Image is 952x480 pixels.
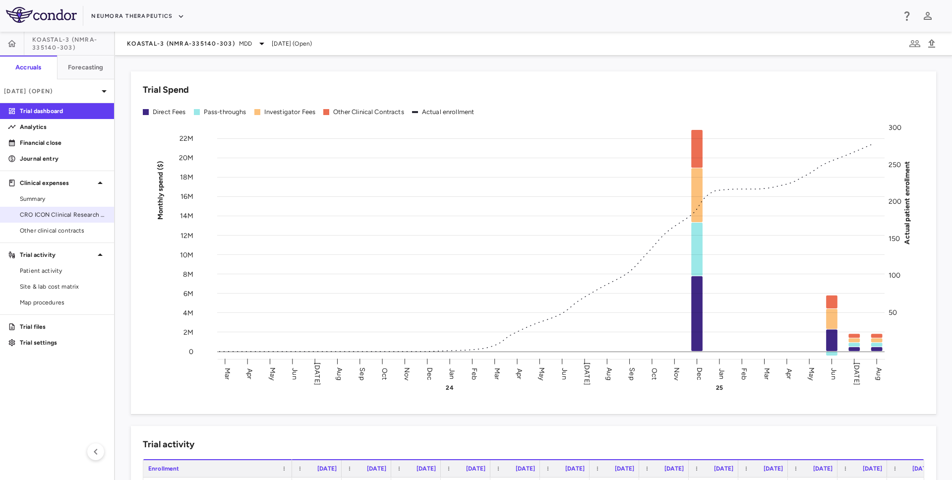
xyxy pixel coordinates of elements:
text: May [807,367,816,380]
h6: Accruals [15,63,41,72]
tspan: 10M [180,250,193,259]
text: Apr [785,368,793,379]
p: Clinical expenses [20,179,94,187]
text: Aug [875,367,883,380]
span: [DATE] [516,465,535,472]
text: [DATE] [852,362,861,385]
text: Oct [650,367,658,379]
span: Other clinical contracts [20,226,106,235]
div: Direct Fees [153,108,186,117]
text: Jun [291,368,299,379]
text: May [537,367,546,380]
text: Apr [245,368,254,379]
text: Apr [515,368,524,379]
span: [DATE] [466,465,485,472]
span: [DATE] [764,465,783,472]
span: [DATE] [813,465,833,472]
text: May [268,367,277,380]
text: [DATE] [313,362,321,385]
span: Map procedures [20,298,106,307]
span: [DATE] [664,465,684,472]
text: 25 [716,384,723,391]
text: Jun [830,368,838,379]
div: Pass-throughs [204,108,246,117]
tspan: 150 [889,234,900,242]
span: [DATE] [367,465,386,472]
tspan: 4M [183,308,193,317]
tspan: Monthly spend ($) [156,161,165,220]
span: [DATE] [317,465,337,472]
tspan: 14M [180,212,193,220]
text: Mar [763,367,771,379]
h6: Forecasting [68,63,104,72]
tspan: 100 [889,271,900,280]
img: logo-full-BYUhSk78.svg [6,7,77,23]
span: [DATE] [416,465,436,472]
span: [DATE] [615,465,634,472]
text: Aug [605,367,613,380]
tspan: 18M [180,173,193,181]
p: Trial files [20,322,106,331]
text: Jan [717,368,726,379]
p: [DATE] (Open) [4,87,98,96]
text: Feb [740,367,748,379]
p: Trial activity [20,250,94,259]
tspan: 22M [179,134,193,143]
p: Analytics [20,122,106,131]
text: Feb [470,367,478,379]
h6: Trial Spend [143,83,189,97]
text: Sep [628,367,636,380]
text: Oct [380,367,389,379]
div: Actual enrollment [422,108,475,117]
p: Journal entry [20,154,106,163]
span: Patient activity [20,266,106,275]
text: Nov [403,367,411,380]
text: Jan [448,368,456,379]
text: Aug [335,367,344,380]
span: Summary [20,194,106,203]
p: Trial settings [20,338,106,347]
text: Jun [560,368,569,379]
span: Enrollment [148,465,179,472]
text: Mar [223,367,232,379]
span: [DATE] [565,465,585,472]
h6: Trial activity [143,438,194,451]
button: Neumora Therapeutics [91,8,184,24]
text: Dec [425,367,434,380]
tspan: 12M [180,231,193,240]
span: CRO ICON Clinical Research Limited [20,210,106,219]
tspan: 0 [189,348,193,356]
tspan: 20M [179,154,193,162]
span: [DATE] [912,465,932,472]
div: Investigator Fees [264,108,316,117]
span: [DATE] [863,465,882,472]
span: Site & lab cost matrix [20,282,106,291]
tspan: 50 [889,308,897,316]
text: 24 [446,384,453,391]
span: MDD [239,39,252,48]
text: Nov [672,367,681,380]
div: Other Clinical Contracts [333,108,404,117]
tspan: 16M [180,192,193,201]
text: Mar [493,367,501,379]
tspan: 2M [183,328,193,336]
p: Financial close [20,138,106,147]
text: Dec [695,367,704,380]
tspan: 200 [889,197,901,206]
span: KOASTAL-3 (NMRA-335140-303) [32,36,114,52]
tspan: Actual patient enrollment [903,161,911,244]
span: KOASTAL-3 (NMRA-335140-303) [127,40,235,48]
tspan: 300 [889,123,901,132]
tspan: 6M [183,289,193,298]
text: Sep [358,367,366,380]
p: Trial dashboard [20,107,106,116]
tspan: 8M [183,270,193,278]
text: [DATE] [583,362,591,385]
span: [DATE] [714,465,733,472]
span: [DATE] (Open) [272,39,312,48]
tspan: 250 [889,160,901,169]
